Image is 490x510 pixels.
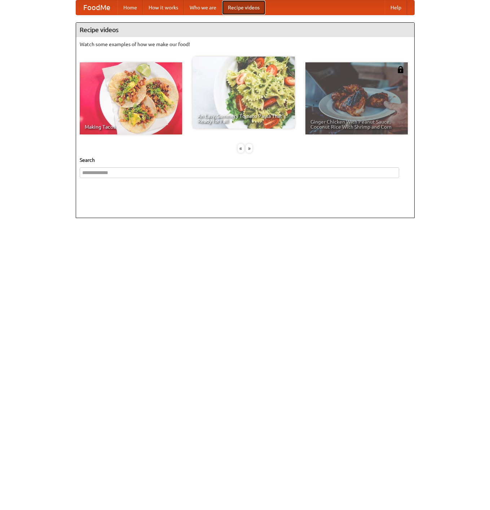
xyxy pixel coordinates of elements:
a: Recipe videos [222,0,265,15]
div: « [238,144,244,153]
img: 483408.png [397,66,404,73]
a: Help [385,0,407,15]
a: Home [118,0,143,15]
a: FoodMe [76,0,118,15]
p: Watch some examples of how we make our food! [80,41,411,48]
a: An Easy, Summery Tomato Pasta That's Ready for Fall [193,57,295,129]
span: An Easy, Summery Tomato Pasta That's Ready for Fall [198,114,290,124]
h4: Recipe videos [76,23,414,37]
a: Who we are [184,0,222,15]
a: How it works [143,0,184,15]
h5: Search [80,156,411,164]
span: Making Tacos [85,124,177,129]
div: » [246,144,252,153]
a: Making Tacos [80,62,182,134]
